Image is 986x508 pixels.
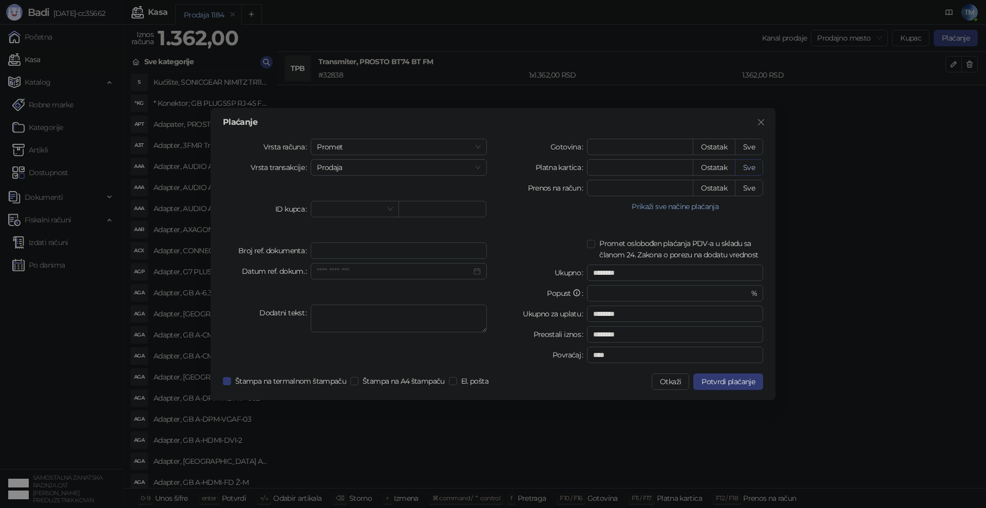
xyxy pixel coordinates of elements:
div: Plaćanje [223,118,763,126]
button: Potvrdi plaćanje [693,373,763,390]
input: Broj ref. dokumenta [311,242,487,259]
label: Platna kartica [536,159,587,176]
label: Vrsta računa [263,139,311,155]
label: Ukupno za uplatu [523,306,587,322]
button: Ostatak [693,139,735,155]
label: Popust [547,285,587,302]
label: Datum ref. dokum. [242,263,311,279]
label: Dodatni tekst [259,305,311,321]
label: Prenos na račun [528,180,587,196]
span: Štampa na A4 štampaču [358,375,449,387]
label: Povraćaj [553,347,587,363]
span: Štampa na termalnom štampaču [231,375,350,387]
label: ID kupca [275,201,311,217]
button: Otkaži [652,373,689,390]
label: Broj ref. dokumenta [238,242,311,259]
button: Ostatak [693,159,735,176]
span: Promet [317,139,481,155]
span: Zatvori [753,118,769,126]
span: close [757,118,765,126]
label: Preostali iznos [534,326,587,343]
button: Sve [735,180,763,196]
textarea: Dodatni tekst [311,305,487,332]
button: Close [753,114,769,130]
label: Ukupno [555,265,587,281]
span: Prodaja [317,160,481,175]
span: El. pošta [457,375,492,387]
label: Vrsta transakcije [251,159,311,176]
button: Prikaži sve načine plaćanja [587,200,763,213]
label: Gotovina [551,139,587,155]
input: Datum ref. dokum. [317,266,471,277]
button: Sve [735,159,763,176]
button: Sve [735,139,763,155]
button: Ostatak [693,180,735,196]
span: Promet oslobođen plaćanja PDV-a u skladu sa članom 24. Zakona o porezu na dodatu vrednost [595,238,763,260]
span: Potvrdi plaćanje [701,377,755,386]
